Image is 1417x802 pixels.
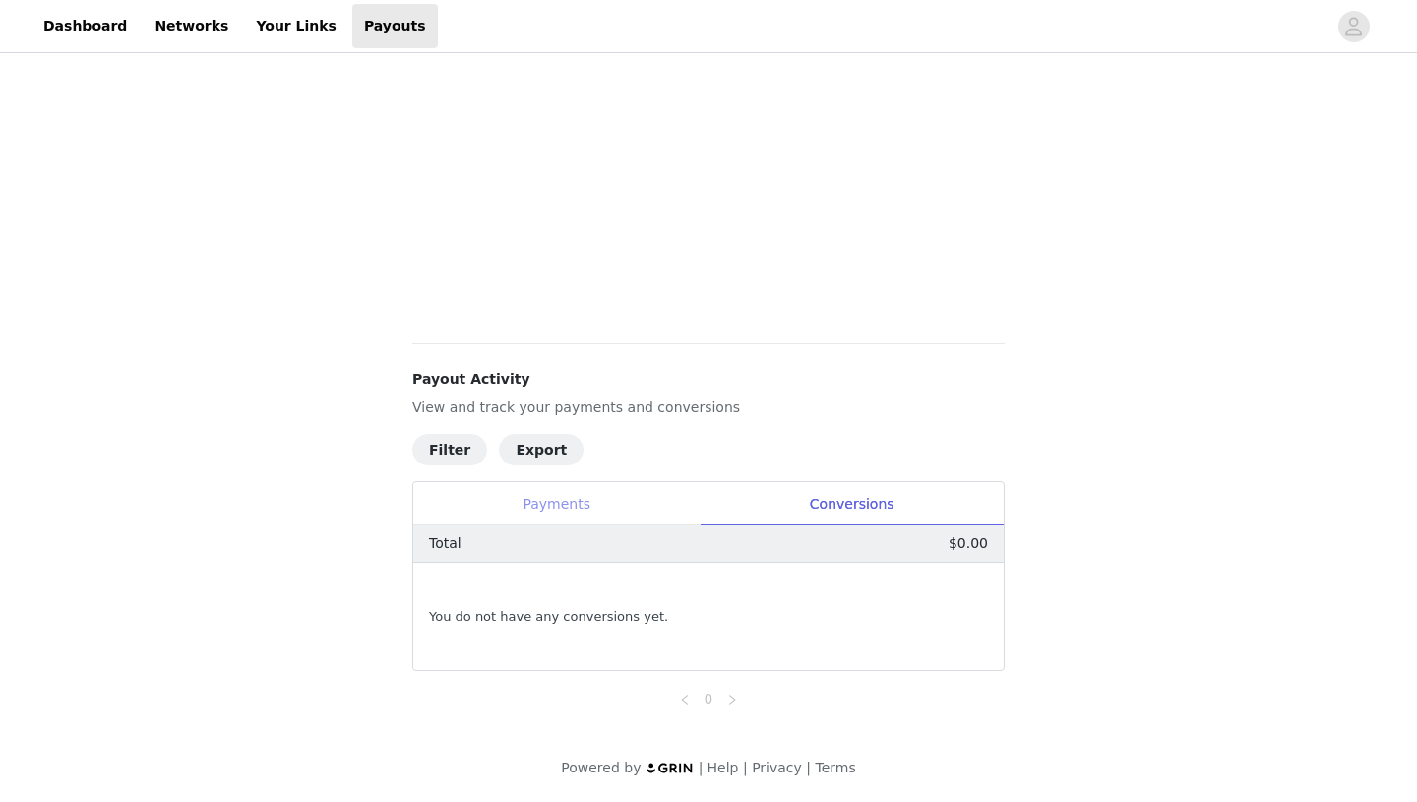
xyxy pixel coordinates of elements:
[752,760,802,775] a: Privacy
[412,434,487,465] button: Filter
[561,760,641,775] span: Powered by
[720,687,744,710] li: Next Page
[352,4,438,48] a: Payouts
[708,760,739,775] a: Help
[143,4,240,48] a: Networks
[949,533,988,554] p: $0.00
[31,4,139,48] a: Dashboard
[673,687,697,710] li: Previous Page
[698,688,719,709] a: 0
[806,760,811,775] span: |
[499,434,584,465] button: Export
[815,760,855,775] a: Terms
[429,533,462,554] p: Total
[412,369,1005,390] h4: Payout Activity
[679,694,691,706] i: icon: left
[429,607,668,627] span: You do not have any conversions yet.
[244,4,348,48] a: Your Links
[697,687,720,710] li: 0
[743,760,748,775] span: |
[699,760,704,775] span: |
[413,482,700,526] div: Payments
[646,762,695,774] img: logo
[1344,11,1363,42] div: avatar
[412,398,1005,418] p: View and track your payments and conversions
[700,482,1004,526] div: Conversions
[726,694,738,706] i: icon: right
